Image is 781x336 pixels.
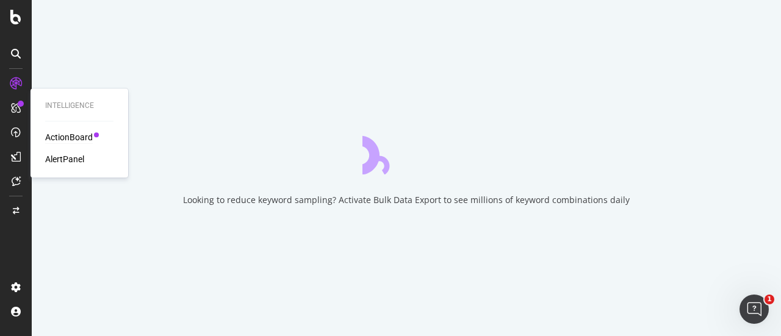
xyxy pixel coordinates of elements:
[45,131,93,143] a: ActionBoard
[45,153,84,165] a: AlertPanel
[362,130,450,174] div: animation
[183,194,630,206] div: Looking to reduce keyword sampling? Activate Bulk Data Export to see millions of keyword combinat...
[45,101,113,111] div: Intelligence
[740,295,769,324] iframe: Intercom live chat
[765,295,774,304] span: 1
